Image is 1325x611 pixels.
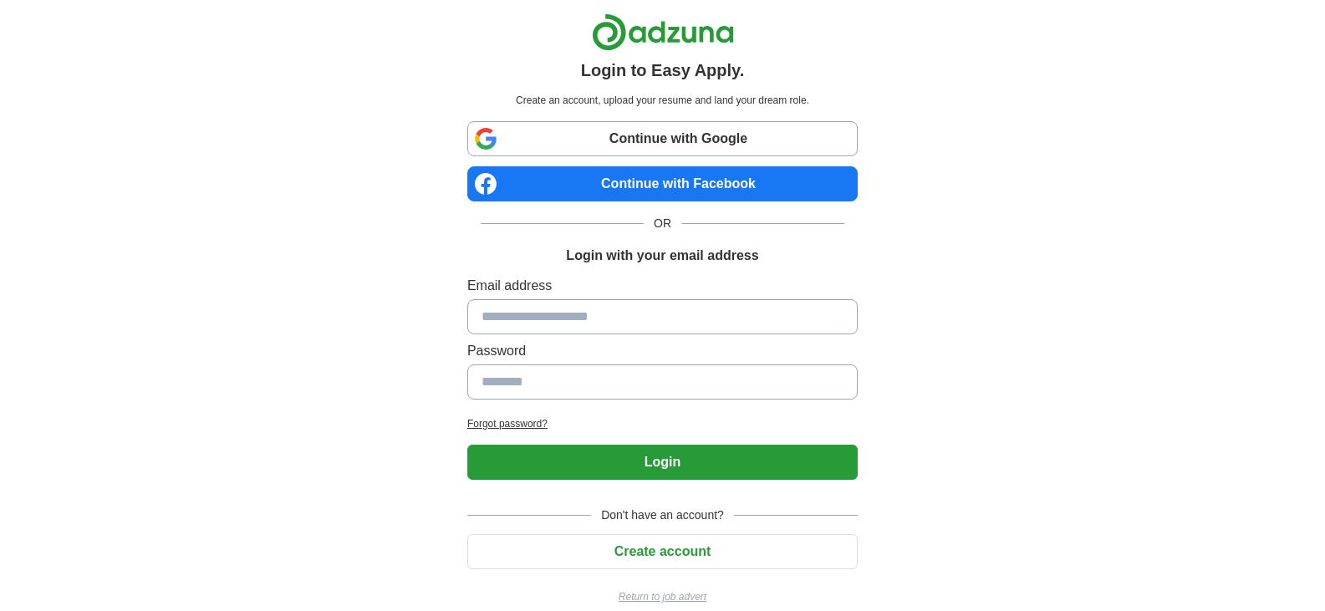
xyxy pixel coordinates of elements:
h1: Login with your email address [566,246,758,266]
label: Email address [467,276,858,296]
a: Return to job advert [467,589,858,604]
a: Create account [467,544,858,558]
a: Continue with Google [467,121,858,156]
label: Password [467,341,858,361]
span: OR [644,215,681,232]
button: Create account [467,534,858,569]
p: Create an account, upload your resume and land your dream role. [471,93,854,108]
a: Forgot password? [467,416,858,431]
a: Continue with Facebook [467,166,858,201]
img: Adzuna logo [592,13,734,51]
span: Don't have an account? [591,507,734,524]
h1: Login to Easy Apply. [581,58,745,83]
button: Login [467,445,858,480]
